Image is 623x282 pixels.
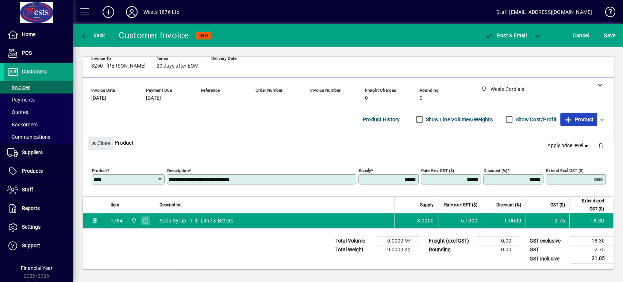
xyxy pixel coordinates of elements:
[4,118,73,131] a: Backorders
[129,217,138,225] span: Wests Cordials
[4,199,73,218] a: Reports
[421,168,454,173] mat-label: Rate excl GST ($)
[22,224,41,230] span: Settings
[484,33,527,38] span: ost & Email
[111,201,119,209] span: Item
[4,162,73,180] a: Products
[545,139,593,152] button: Apply price level
[365,95,368,101] span: 0
[496,201,521,209] span: Discount (%)
[201,95,202,101] span: -
[4,131,73,143] a: Communications
[7,109,28,115] span: Quotes
[4,218,73,236] a: Settings
[22,205,40,211] span: Reports
[443,217,477,224] div: 6.1000
[255,95,257,101] span: -
[602,29,617,42] button: Save
[4,144,73,162] a: Suppliers
[159,217,233,224] span: Soda Syrup - 1 ltr Lime & Bitters
[360,113,403,126] button: Product History
[22,187,33,193] span: Staff
[482,213,526,228] td: 0.0000
[211,63,213,69] span: -
[592,142,610,149] app-page-header-button: Delete
[73,29,113,42] app-page-header-button: Back
[481,29,530,42] button: Post & Email
[310,95,312,101] span: -
[476,237,520,245] td: 0.00
[91,95,106,101] span: [DATE]
[159,201,182,209] span: Description
[4,94,73,106] a: Payments
[547,142,590,149] span: Apply price level
[546,168,584,173] mat-label: Extend excl GST ($)
[560,113,597,126] button: Product
[332,237,376,245] td: Total Volume
[97,5,120,19] button: Add
[526,245,570,254] td: GST
[359,168,371,173] mat-label: Supply
[22,243,40,248] span: Support
[22,69,47,75] span: Customers
[526,213,569,228] td: 2.75
[570,245,614,254] td: 2.75
[571,29,591,42] button: Cancel
[4,106,73,118] a: Quotes
[82,129,614,156] div: Product
[425,237,476,245] td: Freight (excl GST)
[21,265,53,271] span: Financial Year
[146,95,161,101] span: [DATE]
[570,254,614,263] td: 21.05
[604,33,607,38] span: S
[599,1,614,25] a: Knowledge Base
[120,5,143,19] button: Profile
[592,137,610,154] button: Delete
[199,33,208,38] span: NEW
[92,168,107,173] mat-label: Product
[4,44,73,62] a: POS
[4,237,73,255] a: Support
[79,29,107,42] button: Back
[550,201,565,209] span: GST ($)
[119,30,189,41] div: Customer Invoice
[564,114,593,125] span: Product
[420,201,434,209] span: Supply
[22,149,43,155] span: Suppliers
[573,30,589,41] span: Cancel
[7,97,35,103] span: Payments
[569,213,613,228] td: 18.30
[88,137,113,150] button: Close
[332,245,376,254] td: Total Weight
[81,33,105,38] span: Back
[526,237,570,245] td: GST exclusive
[526,254,570,263] td: GST inclusive
[376,245,419,254] td: 0.0000 Kg
[22,50,32,56] span: POS
[570,237,614,245] td: 18.30
[574,197,604,213] span: Extend excl GST ($)
[425,245,476,254] td: Rounding
[420,95,423,101] span: 0
[496,6,592,18] div: Staff [EMAIL_ADDRESS][DOMAIN_NAME]
[86,140,115,146] app-page-header-button: Close
[7,134,50,140] span: Communications
[22,31,35,37] span: Home
[604,30,615,41] span: ave
[157,63,199,69] span: 20 days after EOM
[417,217,434,224] span: 3.0000
[514,116,557,123] label: Show Cost/Profit
[111,217,123,224] div: 1784
[4,181,73,199] a: Staff
[22,168,43,174] span: Products
[91,63,146,69] span: 3250 - [PERSON_NAME]
[376,237,419,245] td: 0.0000 M³
[143,6,180,18] div: Wests 1876 Ltd
[424,116,493,123] label: Show Line Volumes/Weights
[91,137,110,149] span: Close
[7,84,30,90] span: Invoices
[167,168,189,173] mat-label: Description
[497,33,500,38] span: P
[4,26,73,44] a: Home
[7,122,38,127] span: Backorders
